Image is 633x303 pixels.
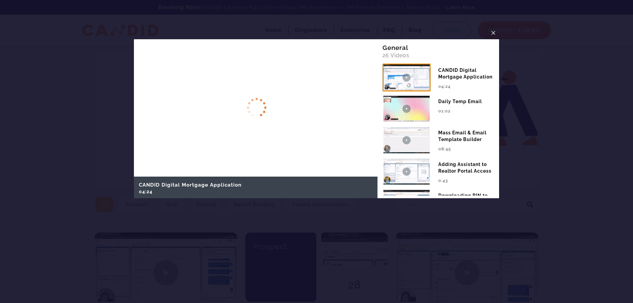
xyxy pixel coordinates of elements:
[491,28,496,38] span: ×
[382,44,494,51] div: General
[382,53,494,59] div: 26 Videos
[382,189,431,217] img: Related Video General
[438,126,494,143] div: Mass Email & Email Template Builder
[137,188,374,197] div: 04:24
[438,174,494,186] div: 0:43
[438,158,494,174] div: Adding Assistant to Realtor Portal Access
[438,95,494,105] div: Daily Temp Email
[382,126,431,154] img: Related Video General
[438,143,494,155] div: 08:45
[438,189,494,206] div: Downloading RIN to Upload to LOS
[382,95,431,123] img: Related Video General
[487,27,499,39] button: Close
[137,180,374,188] h5: CANDID Digital Mortgage Application
[438,105,494,117] div: 01:02
[382,158,431,186] img: Related Video General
